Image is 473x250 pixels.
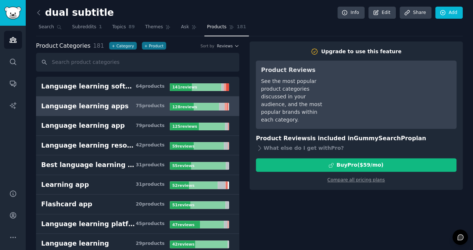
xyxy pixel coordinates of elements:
[41,121,125,130] div: Language learning app
[41,180,89,189] div: Learning app
[204,21,248,36] a: Products181
[321,48,401,55] div: Upgrade to use this feature
[36,116,239,136] a: Language learning app79products125reviews
[41,239,109,248] div: Language learning
[112,43,115,48] span: +
[144,43,148,48] span: +
[142,42,166,50] button: +Product
[136,83,164,90] div: 64 product s
[69,21,104,36] a: Subreddits1
[136,123,164,129] div: 79 product s
[237,24,246,30] span: 181
[354,135,412,142] span: GummySearch Pro
[261,66,331,75] h3: Product Reviews
[145,24,163,30] span: Themes
[256,134,456,143] h3: Product Reviews is included in plan
[172,163,194,168] b: 55 review s
[36,175,239,195] a: Learning app31products52reviews
[207,24,226,30] span: Products
[172,85,197,89] b: 141 review s
[172,183,194,188] b: 52 review s
[39,24,54,30] span: Search
[136,181,164,188] div: 31 product s
[178,21,199,36] a: Ask
[399,7,431,19] a: Share
[93,42,104,49] span: 181
[36,7,114,19] h2: dual subtitle
[136,201,164,208] div: 20 product s
[36,136,239,156] a: Language learning resource42products59reviews
[337,7,365,19] a: Info
[200,43,214,48] div: Sort by
[172,144,194,148] b: 59 review s
[256,143,456,153] div: What else do I get with Pro ?
[110,21,137,36] a: Topics89
[136,103,164,109] div: 75 product s
[336,161,383,169] div: Buy Pro ($ 59 /mo )
[112,24,126,30] span: Topics
[72,24,96,30] span: Subreddits
[41,141,136,150] div: Language learning resource
[41,200,92,209] div: Flashcard app
[41,160,136,170] div: Best language learning app
[261,77,331,124] div: See the most popular product categories discussed in your audience, and the most popular brands w...
[36,155,239,175] a: Best language learning app31products55reviews
[172,242,194,246] b: 42 review s
[136,240,164,247] div: 29 product s
[36,53,239,72] input: Search product categories
[36,214,239,234] a: Language learning platforms45products47reviews
[136,142,164,149] div: 42 product s
[256,158,456,172] button: BuyPro($59/mo)
[136,221,164,227] div: 45 product s
[36,41,90,51] span: Categories
[36,97,239,116] a: Language learning apps75products128reviews
[41,220,136,229] div: Language learning platforms
[172,203,194,207] b: 51 review s
[217,43,233,48] span: Reviews
[41,82,136,91] div: Language learning software
[36,21,64,36] a: Search
[99,24,102,30] span: 1
[109,42,136,50] button: +Category
[36,41,58,51] span: Product
[129,24,135,30] span: 89
[172,222,194,227] b: 47 review s
[368,7,396,19] a: Edit
[41,102,129,111] div: Language learning apps
[36,77,239,97] a: Language learning software64products141reviews
[181,24,189,30] span: Ask
[143,21,173,36] a: Themes
[4,7,21,19] img: GummySearch logo
[217,43,239,48] button: Reviews
[172,124,197,128] b: 125 review s
[136,162,164,169] div: 31 product s
[172,105,197,109] b: 128 review s
[36,195,239,214] a: Flashcard app20products51reviews
[327,177,385,182] a: Compare all pricing plans
[435,7,463,19] a: Add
